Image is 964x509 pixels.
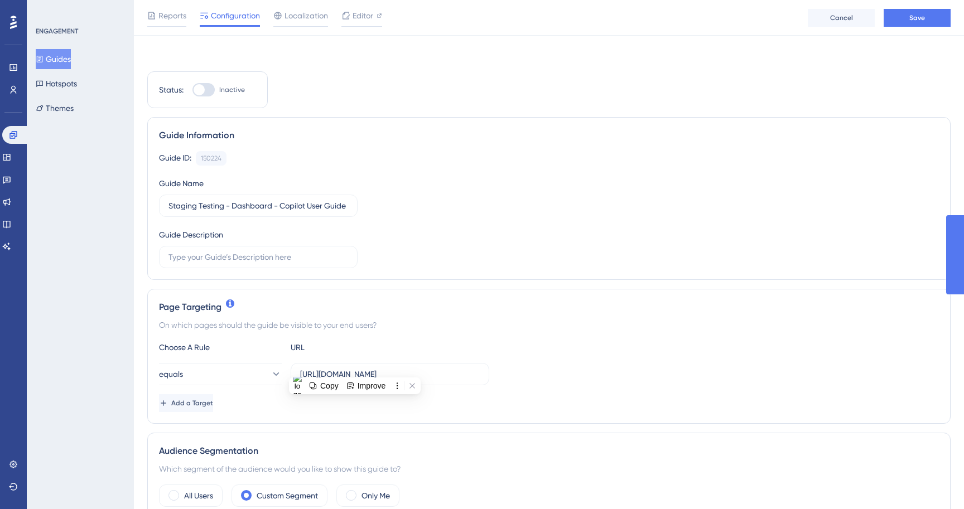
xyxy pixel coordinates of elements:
div: ENGAGEMENT [36,27,78,36]
button: equals [159,363,282,385]
button: Guides [36,49,71,69]
div: Guide Description [159,228,223,241]
span: Save [909,13,925,22]
div: Which segment of the audience would you like to show this guide to? [159,462,939,476]
input: yourwebsite.com/path [300,368,480,380]
span: Inactive [219,85,245,94]
iframe: UserGuiding AI Assistant Launcher [917,465,951,498]
div: On which pages should the guide be visible to your end users? [159,318,939,332]
span: Cancel [830,13,853,22]
span: Editor [353,9,373,22]
label: Only Me [361,489,390,502]
button: Save [884,9,951,27]
div: URL [291,341,413,354]
input: Type your Guide’s Name here [168,200,348,212]
button: Add a Target [159,394,213,412]
label: All Users [184,489,213,502]
div: Status: [159,83,184,96]
span: Add a Target [171,399,213,408]
span: Configuration [211,9,260,22]
span: equals [159,367,183,381]
span: Localization [285,9,328,22]
input: Type your Guide’s Description here [168,251,348,263]
div: Guide Information [159,129,939,142]
span: Reports [158,9,186,22]
button: Themes [36,98,74,118]
div: Choose A Rule [159,341,282,354]
div: Page Targeting [159,300,939,314]
button: Hotspots [36,74,77,94]
div: Guide ID: [159,151,191,166]
div: Audience Segmentation [159,444,939,458]
button: Cancel [808,9,875,27]
div: 150224 [201,154,221,163]
label: Custom Segment [257,489,318,502]
div: Guide Name [159,177,204,190]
